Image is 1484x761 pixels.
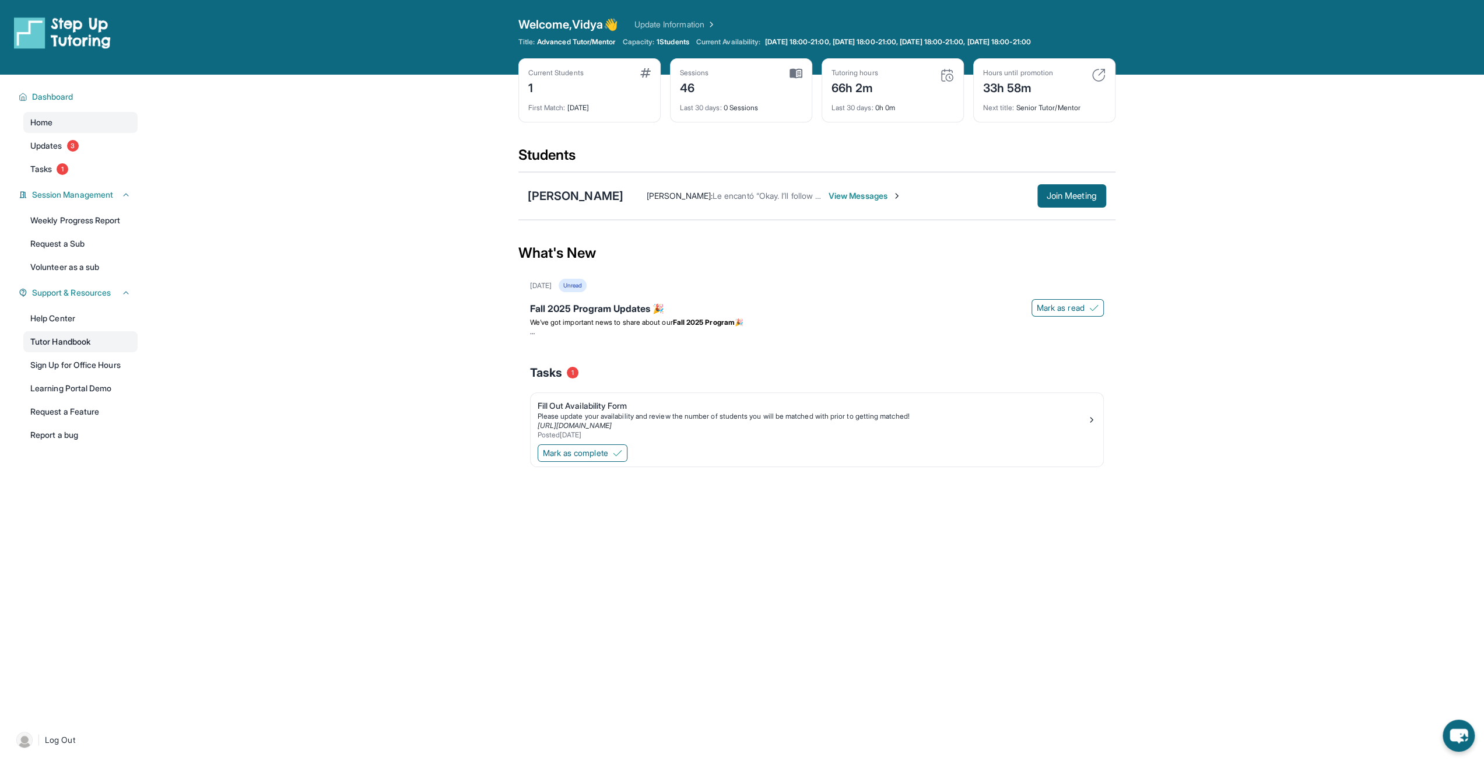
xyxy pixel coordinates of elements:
a: Tasks1 [23,159,138,180]
img: card [1092,68,1106,82]
span: Le encantó “Okay. I’ll follow up with the Step Up team about it.” [713,191,943,201]
a: Tutor Handbook [23,331,138,352]
div: Senior Tutor/Mentor [983,96,1106,113]
img: card [640,68,651,78]
a: Fill Out Availability FormPlease update your availability and review the number of students you w... [531,393,1103,442]
a: |Log Out [12,727,138,753]
div: [DATE] [528,96,651,113]
strong: Fall 2025 Program [673,318,735,327]
div: 66h 2m [832,78,878,96]
div: 33h 58m [983,78,1053,96]
a: [DATE] 18:00-21:00, [DATE] 18:00-21:00, [DATE] 18:00-21:00, [DATE] 18:00-21:00 [763,37,1033,47]
span: 3 [67,140,79,152]
span: View Messages [829,190,901,202]
span: Current Availability: [696,37,760,47]
a: [URL][DOMAIN_NAME] [538,421,612,430]
img: Chevron-Right [892,191,901,201]
img: card [790,68,802,79]
a: Learning Portal Demo [23,378,138,399]
a: Weekly Progress Report [23,210,138,231]
span: | [37,733,40,747]
span: 🎉 [735,318,743,327]
div: Fill Out Availability Form [538,400,1087,412]
button: Support & Resources [27,287,131,299]
img: Mark as read [1089,303,1099,313]
img: Mark as complete [613,448,622,458]
span: Session Management [32,189,113,201]
a: Sign Up for Office Hours [23,355,138,376]
span: 1 [567,367,578,378]
button: Mark as complete [538,444,627,462]
button: Mark as read [1032,299,1104,317]
div: Sessions [680,68,709,78]
div: 0 Sessions [680,96,802,113]
a: Update Information [634,19,716,30]
img: card [940,68,954,82]
div: Hours until promotion [983,68,1053,78]
span: Tasks [530,364,562,381]
div: Students [518,146,1115,171]
button: Join Meeting [1037,184,1106,208]
span: [PERSON_NAME] : [647,191,713,201]
a: Home [23,112,138,133]
button: chat-button [1443,720,1475,752]
span: 1 Students [657,37,689,47]
div: [PERSON_NAME] [528,188,623,204]
span: Welcome, Vidya 👋 [518,16,618,33]
a: Volunteer as a sub [23,257,138,278]
img: Chevron Right [704,19,716,30]
a: Request a Feature [23,401,138,422]
a: Help Center [23,308,138,329]
span: Home [30,117,52,128]
a: Request a Sub [23,233,138,254]
span: 1 [57,163,68,175]
div: Current Students [528,68,584,78]
div: 0h 0m [832,96,954,113]
div: Posted [DATE] [538,430,1087,440]
div: Unread [559,279,587,292]
button: Session Management [27,189,131,201]
div: 46 [680,78,709,96]
a: Report a bug [23,425,138,446]
img: user-img [16,732,33,748]
span: First Match : [528,103,566,112]
span: Join Meeting [1047,192,1097,199]
div: Tutoring hours [832,68,878,78]
span: Last 30 days : [832,103,873,112]
span: Capacity: [622,37,654,47]
a: Updates3 [23,135,138,156]
span: Updates [30,140,62,152]
span: Next title : [983,103,1015,112]
div: What's New [518,227,1115,279]
div: 1 [528,78,584,96]
div: Please update your availability and review the number of students you will be matched with prior ... [538,412,1087,421]
div: Fall 2025 Program Updates 🎉 [530,301,1104,318]
div: [DATE] [530,281,552,290]
span: Dashboard [32,91,73,103]
span: Mark as read [1037,302,1085,314]
span: [DATE] 18:00-21:00, [DATE] 18:00-21:00, [DATE] 18:00-21:00, [DATE] 18:00-21:00 [765,37,1030,47]
span: We’ve got important news to share about our [530,318,673,327]
span: Advanced Tutor/Mentor [537,37,615,47]
span: Title: [518,37,535,47]
span: Support & Resources [32,287,111,299]
span: Tasks [30,163,52,175]
span: Mark as complete [543,447,608,459]
button: Dashboard [27,91,131,103]
span: Log Out [45,734,75,746]
img: logo [14,16,111,49]
span: Last 30 days : [680,103,722,112]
